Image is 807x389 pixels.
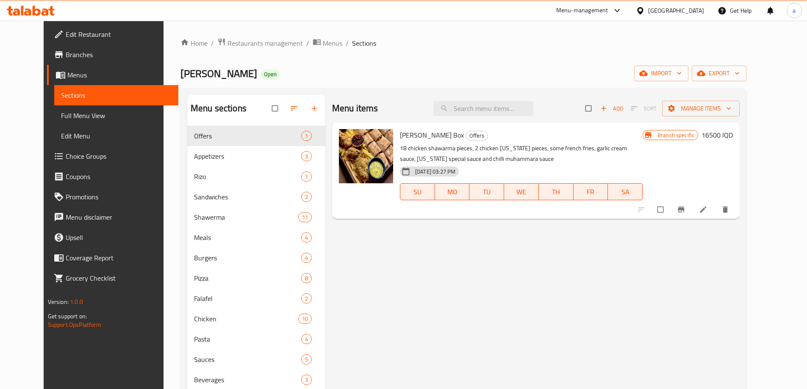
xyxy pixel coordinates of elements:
div: Pasta4 [187,329,325,349]
span: Pizza [194,273,301,283]
span: Add [600,104,623,113]
h2: Menu sections [191,102,247,115]
li: / [211,38,214,48]
div: items [301,334,312,344]
div: items [298,212,312,222]
span: Coupons [66,171,172,182]
span: Choice Groups [66,151,172,161]
button: Manage items [662,101,740,116]
div: Meals4 [187,227,325,248]
span: Menus [67,70,172,80]
div: Falafel2 [187,288,325,309]
div: [GEOGRAPHIC_DATA] [648,6,704,15]
div: items [301,375,312,385]
div: items [301,293,312,303]
span: Beverages [194,375,301,385]
div: Menu-management [556,6,608,16]
span: Manage items [669,103,733,114]
span: Add item [598,102,625,115]
div: Pizza8 [187,268,325,288]
span: Open [261,71,280,78]
span: [DATE] 03:27 PM [412,168,459,176]
span: Select all sections [267,100,285,116]
span: Appetizers [194,151,301,161]
button: delete [716,200,736,219]
span: export [699,68,740,79]
nav: breadcrumb [180,38,746,49]
li: / [306,38,309,48]
span: 3 [302,376,311,384]
span: WE [507,186,535,198]
span: Offers [194,131,301,141]
button: Add [598,102,625,115]
span: Edit Restaurant [66,29,172,39]
span: 2 [302,295,311,303]
div: Sauces [194,354,301,364]
h2: Menu items [332,102,378,115]
span: Offers [466,131,488,141]
div: items [298,314,312,324]
a: Restaurants management [217,38,303,49]
button: import [634,66,688,81]
a: Choice Groups [47,146,178,166]
div: items [301,192,312,202]
div: Offers1 [187,126,325,146]
span: Rizo [194,171,301,182]
span: Sandwiches [194,192,301,202]
a: Edit Menu [54,126,178,146]
span: 10 [299,315,311,323]
span: Select to update [652,201,670,218]
a: Menus [47,65,178,85]
span: 2 [302,193,311,201]
div: items [301,273,312,283]
span: MO [438,186,466,198]
a: Edit Restaurant [47,24,178,44]
div: Rizo1 [187,166,325,187]
span: Get support on: [48,311,87,322]
div: Sandwiches2 [187,187,325,207]
a: Coverage Report [47,248,178,268]
span: Grocery Checklist [66,273,172,283]
div: items [301,171,312,182]
span: TU [473,186,501,198]
button: TH [539,183,574,200]
h6: 16500 IQD [702,129,733,141]
a: Promotions [47,187,178,207]
a: Grocery Checklist [47,268,178,288]
span: Sections [61,90,172,100]
span: Meals [194,232,301,243]
div: Open [261,69,280,80]
span: Chicken [194,314,298,324]
span: 4 [302,234,311,242]
span: Restaurants management [227,38,303,48]
span: 11 [299,213,311,221]
li: / [346,38,349,48]
span: TH [542,186,570,198]
span: Menu disclaimer [66,212,172,222]
a: Menu disclaimer [47,207,178,227]
button: WE [504,183,539,200]
span: FR [577,186,605,198]
div: Appetizers3 [187,146,325,166]
span: Pasta [194,334,301,344]
span: Full Menu View [61,110,172,121]
a: Upsell [47,227,178,248]
button: SA [608,183,643,200]
input: search [433,101,533,116]
a: Full Menu View [54,105,178,126]
a: Edit menu item [699,205,709,214]
a: Menus [313,38,342,49]
button: MO [435,183,470,200]
span: SA [611,186,639,198]
div: Burgers4 [187,248,325,268]
span: 1 [302,173,311,181]
span: [PERSON_NAME] Box [400,129,464,141]
span: Shawerma [194,212,298,222]
span: Select section [580,100,598,116]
